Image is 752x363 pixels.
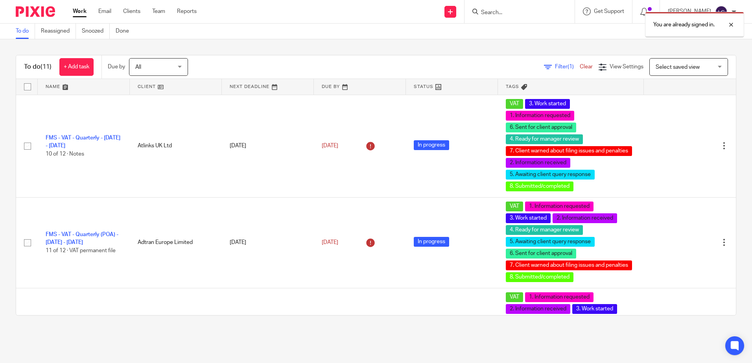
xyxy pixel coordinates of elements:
[506,181,573,191] span: 8. Submitted/completed
[222,95,314,197] td: [DATE]
[506,170,595,180] span: 5. Awaiting client query response
[506,146,632,156] span: 7. Client warned about filing issues and penalties
[41,64,52,70] span: (11)
[73,7,87,15] a: Work
[506,202,523,211] span: VAT
[41,24,76,39] a: Reassigned
[610,64,643,70] span: View Settings
[506,213,551,223] span: 3. Work started
[506,225,583,235] span: 4. Ready for manager review
[46,151,84,157] span: 10 of 12 · Notes
[135,64,141,70] span: All
[116,24,135,39] a: Done
[46,135,120,148] a: FMS - VAT - Quarterly - [DATE] - [DATE]
[506,84,519,89] span: Tags
[715,5,728,18] img: svg%3E
[46,248,116,253] span: 11 of 12 · VAT permanent file
[525,202,593,211] span: 1. Information requested
[506,237,595,247] span: 5. Awaiting client query response
[322,143,338,148] span: [DATE]
[653,21,715,29] p: You are already signed in.
[414,237,449,247] span: In progress
[555,64,580,70] span: Filter
[506,260,632,270] span: 7. Client warned about filing issues and penalties
[506,304,570,314] span: 2. Information received
[98,7,111,15] a: Email
[108,63,125,71] p: Due by
[506,272,573,282] span: 8. Submitted/completed
[572,304,617,314] span: 3. Work started
[506,111,574,121] span: 1. Information requested
[177,7,197,15] a: Reports
[525,99,570,109] span: 3. Work started
[152,7,165,15] a: Team
[130,197,222,288] td: Adtran Europe Limited
[16,6,55,17] img: Pixie
[525,292,593,302] span: 1. Information requested
[553,213,617,223] span: 2. Information received
[59,58,94,76] a: + Add task
[414,140,449,150] span: In progress
[506,134,583,144] span: 4. Ready for manager review
[130,95,222,197] td: Atlinks UK Ltd
[580,64,593,70] a: Clear
[506,292,523,302] span: VAT
[322,240,338,245] span: [DATE]
[123,7,140,15] a: Clients
[24,63,52,71] h1: To do
[506,158,570,168] span: 2. Information received
[506,99,523,109] span: VAT
[82,24,110,39] a: Snoozed
[506,249,576,258] span: 6. Sent for client approval
[568,64,574,70] span: (1)
[506,123,576,132] span: 6. Sent for client approval
[16,24,35,39] a: To do
[222,197,314,288] td: [DATE]
[656,64,700,70] span: Select saved view
[46,232,118,245] a: FMS - VAT - Quarterly (POA) - [DATE] - [DATE]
